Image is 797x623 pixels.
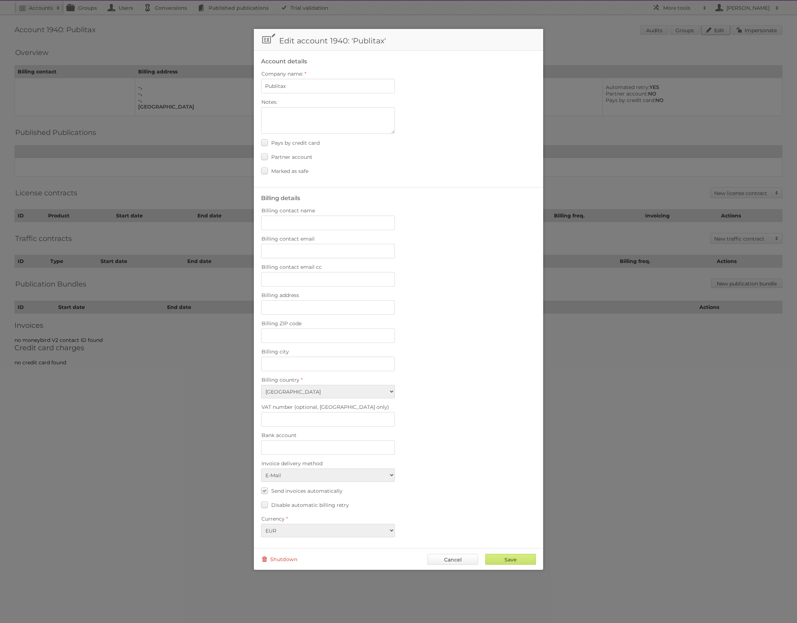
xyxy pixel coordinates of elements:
[261,71,303,77] span: Company name:
[261,320,302,327] span: Billing ZIP code
[261,460,323,467] span: Invoice delivery method
[261,404,389,410] span: VAT number (optional, [GEOGRAPHIC_DATA] only)
[271,488,342,494] span: Send invoices automatically
[271,502,349,508] span: Disable automatic billing retry
[261,292,299,298] span: Billing address
[271,140,320,146] span: Pays by credit card
[271,168,308,174] span: Marked as safe
[261,58,307,65] legend: Account details
[261,432,297,438] span: Bank account
[261,99,277,105] span: Notes:
[427,554,478,565] a: Cancel
[261,264,322,270] span: Billing contact email cc
[271,154,312,160] span: Partner account
[261,554,298,565] a: Shutdown
[261,516,285,522] span: Currency
[261,377,299,383] span: Billing country
[261,207,315,214] span: Billing contact name
[261,195,300,202] legend: Billing details
[261,348,289,355] span: Billing city
[254,29,543,51] h1: Edit account 1940: 'Publitax'
[485,554,536,565] input: Save
[261,236,315,242] span: Billing contact email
